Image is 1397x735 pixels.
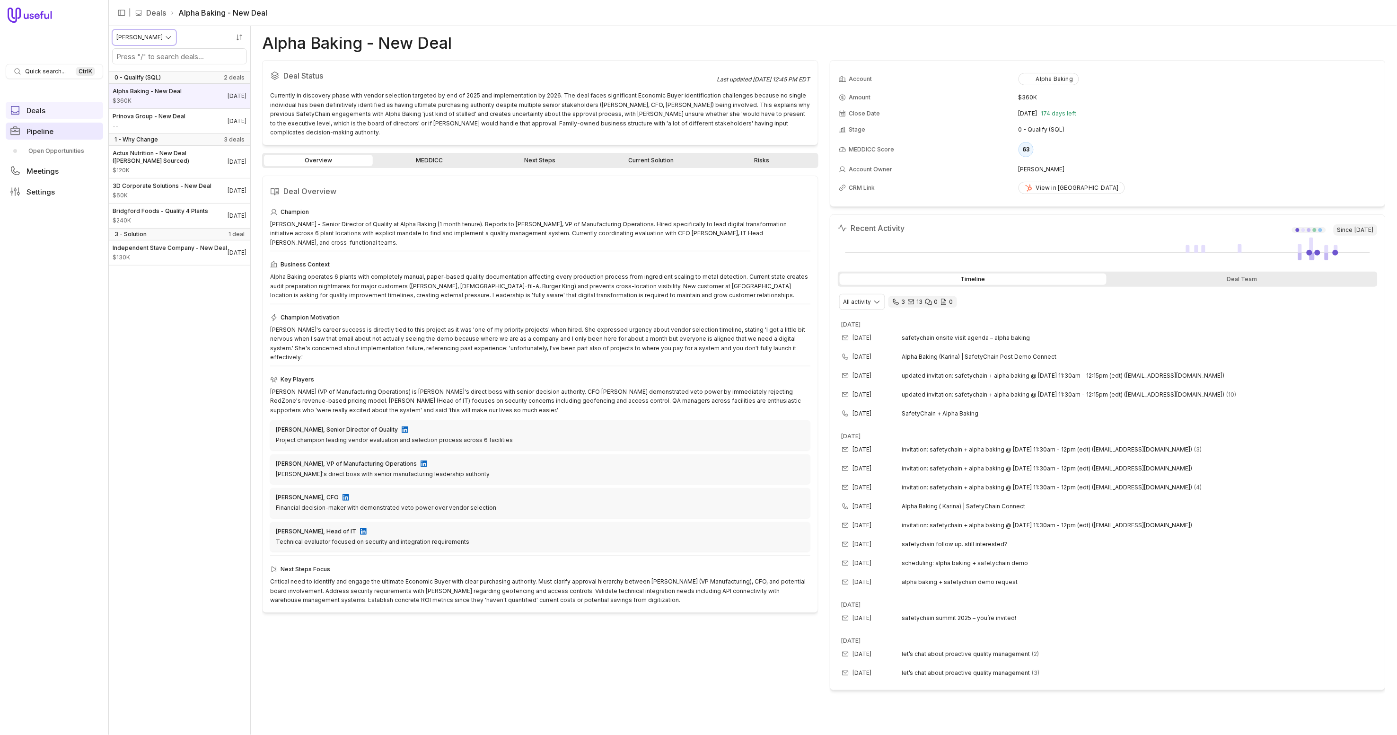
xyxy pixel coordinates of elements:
a: View in [GEOGRAPHIC_DATA] [1019,182,1125,194]
button: Alpha Baking [1019,73,1079,85]
div: Last updated [717,76,810,83]
img: LinkedIn [402,426,408,433]
time: [DATE] [853,578,872,586]
td: $360K [1019,90,1377,105]
span: 174 days left [1041,110,1077,117]
span: invitation: safetychain + alpha baking @ [DATE] 11:30am - 12pm (edt) ([EMAIL_ADDRESS][DOMAIN_NAME]) [902,484,1193,491]
kbd: Ctrl K [76,67,95,76]
div: [PERSON_NAME] - Senior Director of Quality at Alpha Baking (1 month tenure). Reports to [PERSON_N... [270,220,810,248]
span: 10 emails in thread [1227,391,1237,398]
h1: Alpha Baking - New Deal [262,37,452,49]
span: 1 - Why Change [114,136,158,143]
a: Alpha Baking - New Deal$360K[DATE] [109,84,250,108]
span: Amount [113,122,185,130]
td: 0 - Qualify (SQL) [1019,122,1377,137]
a: Next Steps [486,155,595,166]
span: Stage [849,126,866,133]
span: 0 - Qualify (SQL) [114,74,161,81]
span: let’s chat about proactive quality management [902,650,1030,658]
time: [DATE] [842,321,861,328]
span: Alpha Baking ( Karina) | SafetyChain Connect [902,503,1363,510]
time: Deal Close Date [228,212,246,220]
span: Since [1334,224,1378,236]
span: MEDDICC Score [849,146,895,153]
span: scheduling: alpha baking + safetychain demo [902,559,1028,567]
button: Sort by [232,30,246,44]
td: [PERSON_NAME] [1019,162,1377,177]
button: Collapse sidebar [114,6,129,20]
span: CRM Link [849,184,875,192]
a: Risks [707,155,816,166]
time: [DATE] [1355,226,1374,234]
a: Bridgford Foods - Quality 4 Plants$240K[DATE] [109,204,250,228]
time: [DATE] [853,540,872,548]
span: Settings [26,188,55,195]
span: Prinova Group - New Deal [113,113,185,120]
div: Timeline [840,274,1107,285]
span: updated invitation: safetychain + alpha baking @ [DATE] 11:30am - 12:15pm (edt) ([EMAIL_ADDRESS][... [902,372,1225,380]
span: Pipeline [26,128,53,135]
span: Account Owner [849,166,893,173]
span: Meetings [26,168,59,175]
time: [DATE] 12:45 PM EDT [753,76,810,83]
input: Search deals by name [113,49,246,64]
time: [DATE] [1019,110,1037,117]
span: Account [849,75,872,83]
span: Independent Stave Company - New Deal [113,244,227,252]
div: 63 [1019,142,1034,157]
span: 3D Corporate Solutions - New Deal [113,182,211,190]
div: [PERSON_NAME] (VP of Manufacturing Operations) is [PERSON_NAME]'s direct boss with senior decisio... [270,387,810,415]
nav: Deals [109,26,251,735]
div: Deal Team [1108,274,1376,285]
time: [DATE] [853,391,872,398]
span: 2 deals [224,74,245,81]
span: 3 emails in thread [1195,446,1202,453]
time: [DATE] [853,650,872,658]
img: LinkedIn [360,528,367,535]
span: safetychain follow up. still interested? [902,540,1008,548]
a: Current Solution [597,155,705,166]
div: Next Steps Focus [270,564,810,575]
time: [DATE] [853,334,872,342]
a: Independent Stave Company - New Deal$130K[DATE] [109,240,250,265]
a: Open Opportunities [6,143,103,159]
a: MEDDICC [375,155,483,166]
div: 3 calls and 13 email threads [888,296,957,308]
div: Key Players [270,374,810,385]
img: LinkedIn [421,460,427,467]
time: [DATE] [853,446,872,453]
time: Deal Close Date [228,249,246,257]
time: Deal Close Date [228,187,246,195]
span: 3 - Solution [114,230,147,238]
span: Quick search... [25,68,66,75]
div: Financial decision-maker with demonstrated veto power over vendor selection [276,503,805,513]
time: [DATE] [853,559,872,567]
div: Critical need to identify and engage the ultimate Economic Buyer with clear purchasing authority.... [270,577,810,605]
span: Amount [113,97,182,105]
span: 1 deal [228,230,245,238]
time: [DATE] [853,372,872,380]
span: Deals [26,107,45,114]
span: invitation: safetychain + alpha baking @ [DATE] 11:30am - 12pm (edt) ([EMAIL_ADDRESS][DOMAIN_NAME]) [902,522,1193,529]
time: [DATE] [853,465,872,472]
div: Alpha Baking [1025,75,1073,83]
h2: Deal Overview [270,184,810,199]
a: Actus Nutrition - New Deal ([PERSON_NAME] Sourced)$120K[DATE] [109,146,250,178]
span: SafetyChain + Alpha Baking [902,410,1363,417]
div: View in [GEOGRAPHIC_DATA] [1025,184,1119,192]
span: 3 deals [224,136,245,143]
h2: Recent Activity [838,222,905,234]
div: [PERSON_NAME]'s career success is directly tied to this project as it was 'one of my priority pro... [270,325,810,362]
span: 2 emails in thread [1032,650,1039,658]
div: [PERSON_NAME], CFO [276,494,339,501]
span: Amount [113,254,227,261]
a: Settings [6,183,103,200]
span: alpha baking​ + safetychain demo request [902,578,1018,586]
time: [DATE] [842,637,861,644]
span: | [129,7,131,18]
span: Close Date [849,110,880,117]
a: Overview [264,155,373,166]
time: [DATE] [853,503,872,510]
time: Deal Close Date [228,117,246,125]
img: LinkedIn [343,494,349,501]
